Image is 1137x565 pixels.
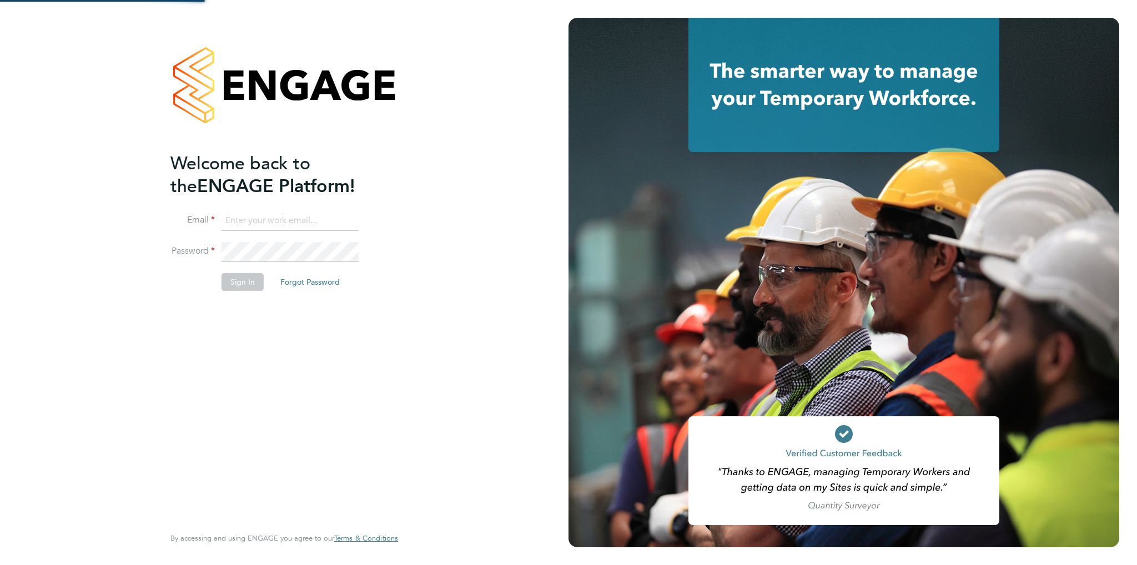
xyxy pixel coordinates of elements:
[170,533,398,543] span: By accessing and using ENGAGE you agree to our
[170,153,310,197] span: Welcome back to the
[334,534,398,543] a: Terms & Conditions
[170,214,215,226] label: Email
[222,211,359,231] input: Enter your work email...
[170,245,215,257] label: Password
[170,152,387,198] h2: ENGAGE Platform!
[222,273,264,291] button: Sign In
[271,273,349,291] button: Forgot Password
